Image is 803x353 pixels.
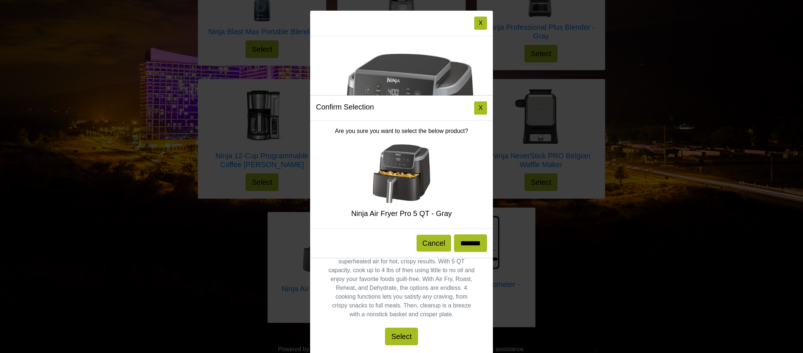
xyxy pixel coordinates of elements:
[417,235,451,252] button: Cancel
[474,101,487,115] button: Close
[310,121,493,228] div: Are you sure you want to select the below product?
[316,101,374,112] h5: Confirm Selection
[372,144,431,203] img: Ninja Air Fryer Pro 5 QT - Gray
[316,209,487,218] h5: Ninja Air Fryer Pro 5 QT - Gray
